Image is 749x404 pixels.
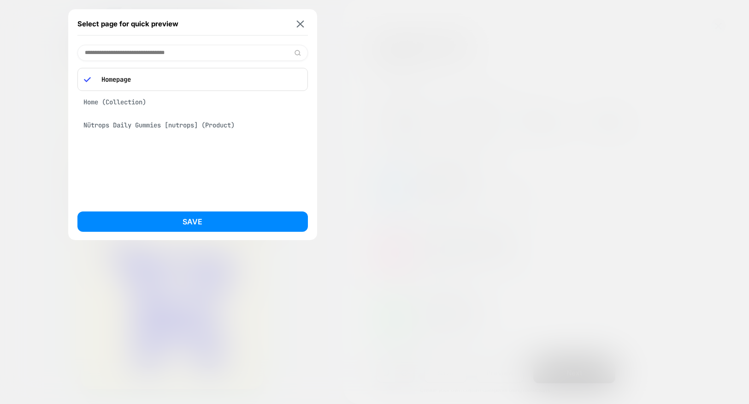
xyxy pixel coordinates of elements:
p: Homepage [97,75,301,84]
img: edit [294,49,301,56]
span: Select page for quick preview [77,19,178,28]
img: close [296,20,304,27]
button: Save [77,211,308,232]
div: Home (Collection) [77,93,308,111]
div: Nütrops Daily Gummies [nutrops] (Product) [77,116,308,134]
img: blue checkmark [84,76,91,83]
